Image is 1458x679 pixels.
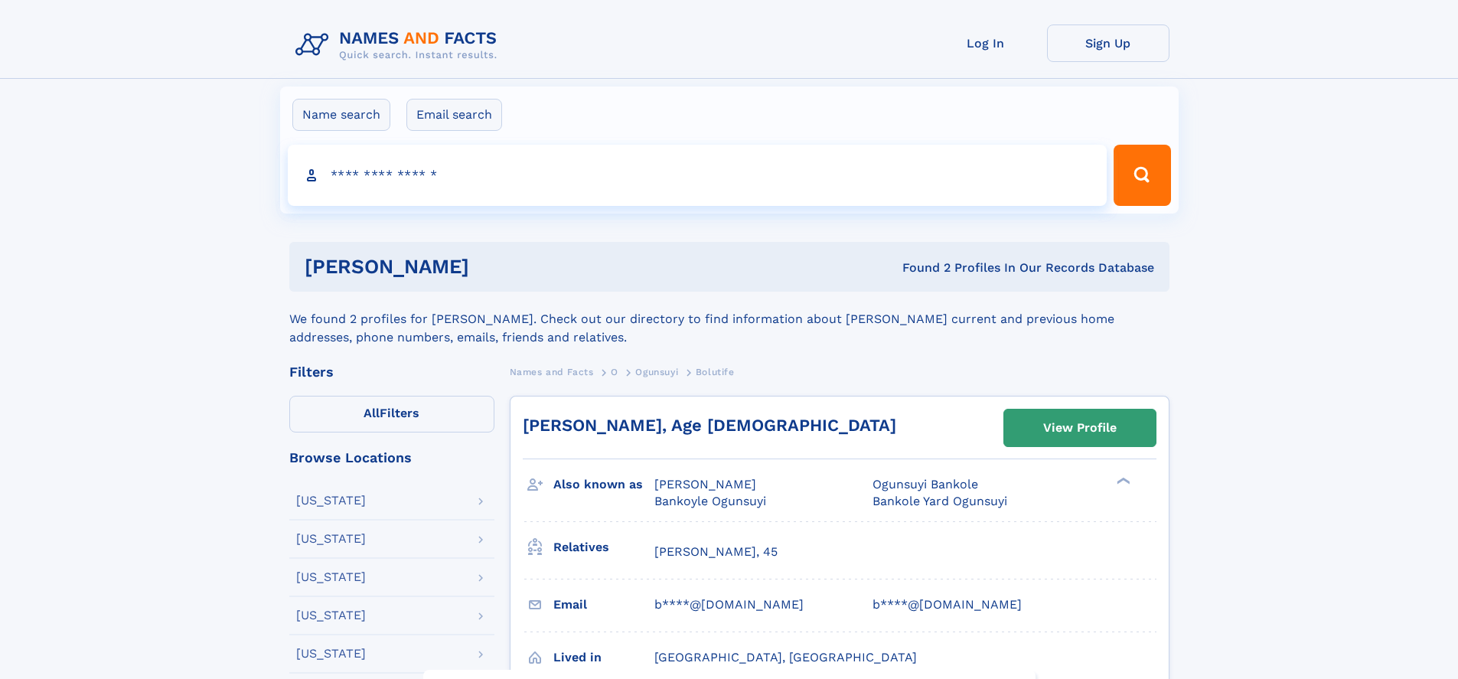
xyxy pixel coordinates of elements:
[873,477,978,491] span: Ogunsuyi Bankole
[635,367,678,377] span: Ogunsuyi
[654,650,917,664] span: [GEOGRAPHIC_DATA], [GEOGRAPHIC_DATA]
[553,645,654,671] h3: Lived in
[296,495,366,507] div: [US_STATE]
[1004,410,1156,446] a: View Profile
[406,99,502,131] label: Email search
[289,292,1169,347] div: We found 2 profiles for [PERSON_NAME]. Check out our directory to find information about [PERSON_...
[611,367,618,377] span: O
[611,362,618,381] a: O
[289,24,510,66] img: Logo Names and Facts
[523,416,896,435] a: [PERSON_NAME], Age [DEMOGRAPHIC_DATA]
[553,472,654,498] h3: Also known as
[296,533,366,545] div: [US_STATE]
[289,451,494,465] div: Browse Locations
[654,494,766,508] span: Bankoyle Ogunsuyi
[1047,24,1169,62] a: Sign Up
[292,99,390,131] label: Name search
[288,145,1107,206] input: search input
[289,396,494,433] label: Filters
[696,367,735,377] span: Bolutife
[296,648,366,660] div: [US_STATE]
[296,609,366,622] div: [US_STATE]
[510,362,594,381] a: Names and Facts
[289,365,494,379] div: Filters
[1114,145,1170,206] button: Search Button
[364,406,380,420] span: All
[553,592,654,618] h3: Email
[1043,410,1117,446] div: View Profile
[635,362,678,381] a: Ogunsuyi
[925,24,1047,62] a: Log In
[686,260,1154,276] div: Found 2 Profiles In Our Records Database
[654,544,778,560] a: [PERSON_NAME], 45
[305,257,686,276] h1: [PERSON_NAME]
[296,571,366,583] div: [US_STATE]
[654,477,756,491] span: [PERSON_NAME]
[553,534,654,560] h3: Relatives
[1113,476,1131,486] div: ❯
[873,494,1007,508] span: Bankole Yard Ogunsuyi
